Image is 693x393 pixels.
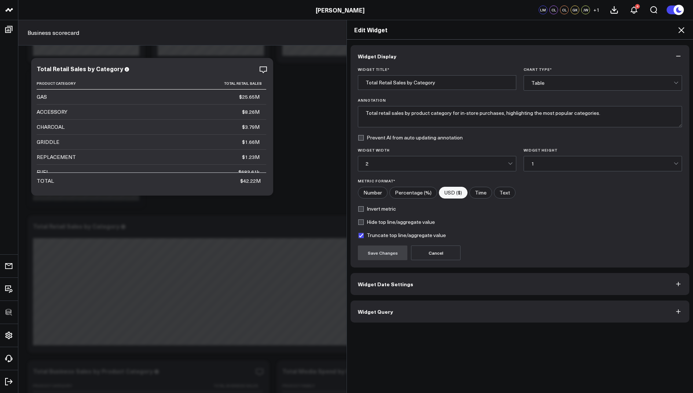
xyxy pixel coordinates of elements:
[358,232,446,238] label: Truncate top line/aggregate value
[593,7,599,12] span: + 1
[358,98,682,102] label: Annotation
[351,45,689,67] button: Widget Display
[358,281,413,287] span: Widget Date Settings
[351,273,689,295] button: Widget Date Settings
[494,187,516,199] label: Text
[351,301,689,323] button: Widget Query
[581,6,590,14] div: JW
[411,245,461,260] button: Cancel
[439,187,467,199] label: USD ($)
[549,6,558,14] div: CL
[358,179,682,183] label: Metric Format*
[358,75,516,90] input: Enter your widget title
[358,106,682,127] textarea: Total retail sales by product category for in-store purchases, highlighting the most popular cate...
[358,148,516,152] label: Widget Width
[366,161,508,167] div: 2
[531,80,674,86] div: Table
[358,245,407,260] button: Save Changes
[539,6,547,14] div: LM
[560,6,569,14] div: CL
[531,161,674,167] div: 1
[358,206,396,212] label: Invert metric
[524,148,682,152] label: Widget Height
[354,26,686,34] h2: Edit Widget
[592,6,601,14] button: +1
[316,6,364,14] a: [PERSON_NAME]
[635,4,640,9] div: 4
[358,135,463,141] label: Prevent AI from auto updating annotation
[358,219,435,225] label: Hide top line/aggregate value
[358,53,396,59] span: Widget Display
[524,67,682,72] label: Chart Type *
[571,6,579,14] div: GK
[469,187,492,199] label: Time
[358,309,393,314] span: Widget Query
[358,67,516,72] label: Widget Title *
[389,187,437,199] label: Percentage (%)
[358,187,388,199] label: Number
